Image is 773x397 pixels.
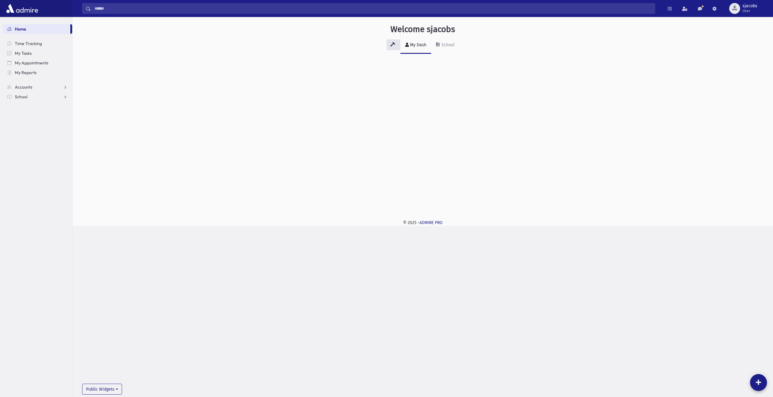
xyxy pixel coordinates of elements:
[409,42,426,47] div: My Dash
[91,3,655,14] input: Search
[15,84,32,90] span: Accounts
[390,24,455,34] h3: Welcome sjacobs
[2,68,72,77] a: My Reports
[400,37,431,54] a: My Dash
[2,82,72,92] a: Accounts
[15,50,32,56] span: My Tasks
[5,2,40,15] img: AdmirePro
[2,58,72,68] a: My Appointments
[419,220,443,225] a: ADMIRE PRO
[2,24,70,34] a: Home
[82,220,763,226] div: © 2025 -
[743,8,757,13] span: User
[2,39,72,48] a: Time Tracking
[431,37,459,54] a: School
[743,4,757,8] span: sjacobs
[440,42,454,47] div: School
[15,70,37,75] span: My Reports
[82,384,122,395] button: Public Widgets
[15,26,26,32] span: Home
[2,48,72,58] a: My Tasks
[2,92,72,102] a: School
[15,41,42,46] span: Time Tracking
[15,60,48,66] span: My Appointments
[15,94,27,99] span: School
